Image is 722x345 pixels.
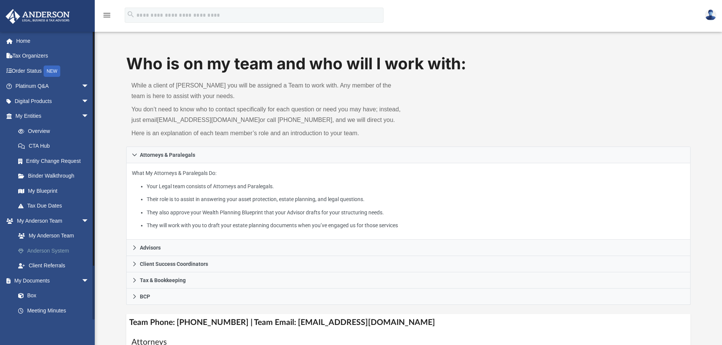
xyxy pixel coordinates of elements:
div: Attorneys & Paralegals [126,163,691,240]
p: Here is an explanation of each team member’s role and an introduction to your team. [132,128,403,139]
a: Tax Organizers [5,48,100,64]
span: Tax & Bookkeeping [140,278,186,283]
p: You don’t need to know who to contact specifically for each question or need you may have; instea... [132,104,403,125]
img: Anderson Advisors Platinum Portal [3,9,72,24]
a: CTA Hub [11,139,100,154]
span: arrow_drop_down [81,79,97,94]
a: BCP [126,289,691,305]
span: Attorneys & Paralegals [140,152,195,158]
a: My Blueprint [11,183,97,198]
a: Anderson System [11,243,100,258]
a: My Anderson Teamarrow_drop_down [5,213,100,228]
i: search [127,10,135,19]
h4: Team Phone: [PHONE_NUMBER] | Team Email: [EMAIL_ADDRESS][DOMAIN_NAME] [126,314,691,331]
p: What My Attorneys & Paralegals Do: [132,169,685,230]
a: Entity Change Request [11,153,100,169]
img: User Pic [705,9,716,20]
i: menu [102,11,111,20]
a: Attorneys & Paralegals [126,147,691,163]
a: Meeting Minutes [11,303,97,318]
a: My Entitiesarrow_drop_down [5,109,100,124]
span: arrow_drop_down [81,273,97,289]
a: Tax & Bookkeeping [126,272,691,289]
span: BCP [140,294,150,299]
li: Their role is to assist in answering your asset protection, estate planning, and legal questions. [147,195,685,204]
h1: Who is on my team and who will I work with: [126,53,691,75]
a: Forms Library [11,318,93,333]
a: Binder Walkthrough [11,169,100,184]
a: [EMAIL_ADDRESS][DOMAIN_NAME] [157,117,260,123]
a: Digital Productsarrow_drop_down [5,94,100,109]
a: Box [11,288,93,303]
a: Advisors [126,240,691,256]
a: Client Referrals [11,258,100,273]
a: My Anderson Team [11,228,97,244]
a: My Documentsarrow_drop_down [5,273,97,288]
span: Advisors [140,245,161,250]
p: While a client of [PERSON_NAME] you will be assigned a Team to work with. Any member of the team ... [132,80,403,101]
a: Home [5,33,100,48]
span: arrow_drop_down [81,109,97,124]
li: They will work with you to draft your estate planning documents when you’ve engaged us for those ... [147,221,685,230]
li: Your Legal team consists of Attorneys and Paralegals. [147,182,685,191]
a: Client Success Coordinators [126,256,691,272]
a: Order StatusNEW [5,63,100,79]
a: Overview [11,123,100,139]
a: Platinum Q&Aarrow_drop_down [5,79,100,94]
span: arrow_drop_down [81,94,97,109]
li: They also approve your Wealth Planning Blueprint that your Advisor drafts for your structuring ne... [147,208,685,217]
a: menu [102,14,111,20]
a: Tax Due Dates [11,198,100,214]
span: Client Success Coordinators [140,261,208,267]
span: arrow_drop_down [81,213,97,229]
div: NEW [44,66,60,77]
